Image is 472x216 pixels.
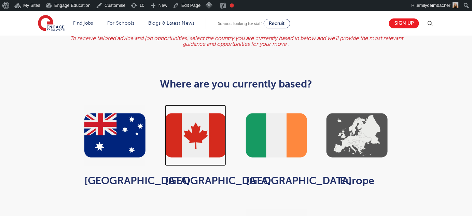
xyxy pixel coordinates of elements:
[417,3,450,8] span: emilydeimbacher
[84,175,191,187] strong: [GEOGRAPHIC_DATA]
[288,41,289,47] span: .
[269,21,285,26] span: Recruit
[327,175,388,187] a: Europe
[107,21,134,26] a: For Schools
[148,21,195,26] a: Blogs & Latest News
[38,15,65,32] img: Engage Education
[246,175,307,187] a: [GEOGRAPHIC_DATA]
[218,21,262,26] span: Schools looking for staff
[165,175,226,187] a: [GEOGRAPHIC_DATA]
[84,175,145,187] a: [GEOGRAPHIC_DATA]
[70,35,403,48] span: To receive tailored advice and job opportunities, select the country you are currently based in b...
[69,78,404,90] h2: Where are you currently based?
[165,175,271,187] strong: [GEOGRAPHIC_DATA]
[264,19,290,28] a: Recruit
[389,18,419,28] a: Sign up
[73,21,93,26] a: Find jobs
[230,3,234,8] div: Focus keyphrase not set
